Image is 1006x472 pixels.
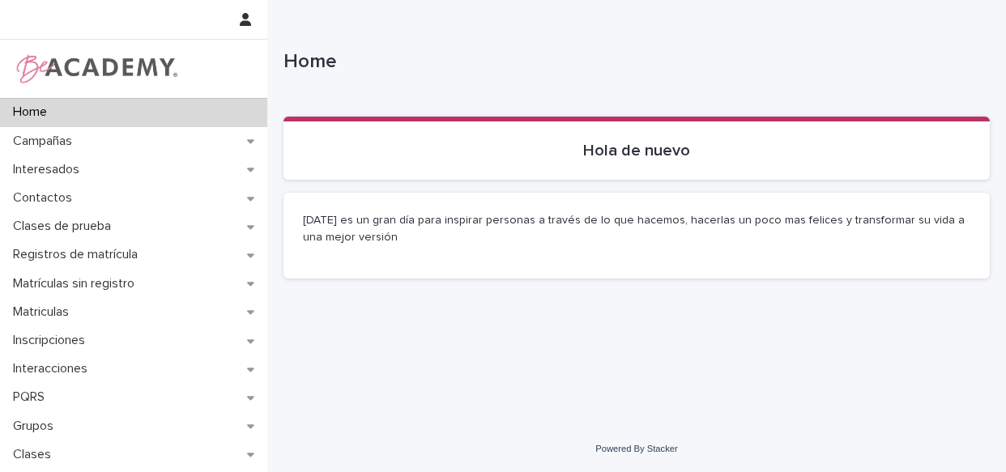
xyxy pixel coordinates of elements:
p: Clases de prueba [6,219,124,234]
p: Matriculas [6,304,82,320]
a: Powered By Stacker [595,444,677,453]
p: PQRS [6,389,58,405]
p: Contactos [6,190,85,206]
p: Hola de nuevo [303,141,970,160]
p: [DATE] es un gran día para inspirar personas a través de lo que hacemos, hacerlas un poco mas fel... [303,212,970,246]
p: Home [283,50,983,74]
p: Clases [6,447,64,462]
p: Home [6,104,60,120]
p: Registros de matrícula [6,247,151,262]
p: Grupos [6,419,66,434]
p: Interacciones [6,361,100,376]
p: Inscripciones [6,333,98,348]
p: Matrículas sin registro [6,276,147,291]
img: WPrjXfSUmiLcdUfaYY4Q [13,53,179,85]
p: Campañas [6,134,85,149]
p: Interesados [6,162,92,177]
